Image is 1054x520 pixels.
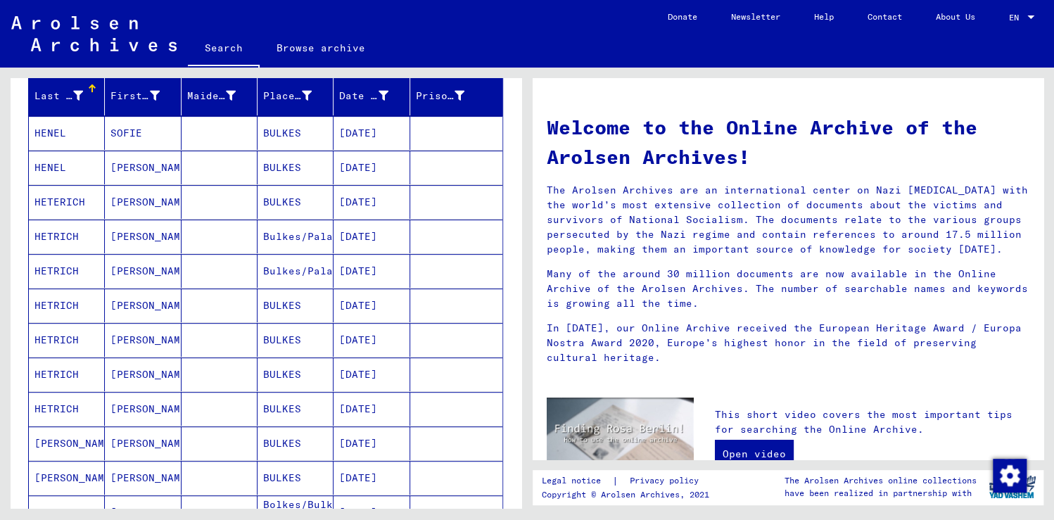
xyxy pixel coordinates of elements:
[105,254,181,288] mat-cell: [PERSON_NAME]
[541,488,715,501] p: Copyright © Arolsen Archives, 2021
[334,220,409,253] mat-cell: [DATE]
[1009,13,1024,23] span: EN
[34,89,83,103] div: Last Name
[105,357,181,391] mat-cell: [PERSON_NAME]
[334,76,409,115] mat-header-cell: Date of Birth
[105,220,181,253] mat-cell: [PERSON_NAME]
[105,323,181,357] mat-cell: [PERSON_NAME]
[187,84,257,107] div: Maiden Name
[784,487,976,500] p: have been realized in partnership with
[334,151,409,184] mat-cell: [DATE]
[260,31,382,65] a: Browse archive
[258,288,334,322] mat-cell: BULKES
[334,461,409,495] mat-cell: [DATE]
[29,220,105,253] mat-cell: HETRICH
[34,84,104,107] div: Last Name
[334,323,409,357] mat-cell: [DATE]
[541,474,715,488] div: |
[547,398,694,478] img: video.jpg
[547,113,1029,172] h1: Welcome to the Online Archive of the Arolsen Archives!
[29,323,105,357] mat-cell: HETRICH
[105,461,181,495] mat-cell: [PERSON_NAME]
[29,151,105,184] mat-cell: HENEL
[29,461,105,495] mat-cell: [PERSON_NAME]
[110,84,180,107] div: First Name
[29,116,105,150] mat-cell: HENEL
[547,321,1029,365] p: In [DATE], our Online Archive received the European Heritage Award / Europa Nostra Award 2020, Eu...
[784,474,976,487] p: The Arolsen Archives online collections
[182,76,258,115] mat-header-cell: Maiden Name
[29,392,105,426] mat-cell: HETRICH
[29,185,105,219] mat-cell: HETERICH
[547,183,1029,257] p: The Arolsen Archives are an international center on Nazi [MEDICAL_DATA] with the world’s most ext...
[105,151,181,184] mat-cell: [PERSON_NAME]
[334,392,409,426] mat-cell: [DATE]
[416,89,464,103] div: Prisoner #
[258,185,334,219] mat-cell: BULKES
[339,84,409,107] div: Date of Birth
[105,392,181,426] mat-cell: [PERSON_NAME]
[334,288,409,322] mat-cell: [DATE]
[263,89,312,103] div: Place of Birth
[334,116,409,150] mat-cell: [DATE]
[258,116,334,150] mat-cell: BULKES
[263,84,333,107] div: Place of Birth
[11,16,177,51] img: Arolsen_neg.svg
[715,440,794,468] a: Open video
[715,407,1029,437] p: This short video covers the most important tips for searching the Online Archive.
[187,89,236,103] div: Maiden Name
[334,254,409,288] mat-cell: [DATE]
[29,357,105,391] mat-cell: HETRICH
[334,185,409,219] mat-cell: [DATE]
[258,426,334,460] mat-cell: BULKES
[547,267,1029,311] p: Many of the around 30 million documents are now available in the Online Archive of the Arolsen Ar...
[258,151,334,184] mat-cell: BULKES
[339,89,388,103] div: Date of Birth
[258,220,334,253] mat-cell: Bulkes/Palanka
[258,254,334,288] mat-cell: Bulkes/Palanka
[29,254,105,288] mat-cell: HETRICH
[105,288,181,322] mat-cell: [PERSON_NAME]
[110,89,159,103] div: First Name
[258,76,334,115] mat-header-cell: Place of Birth
[986,469,1039,505] img: yv_logo.png
[105,76,181,115] mat-header-cell: First Name
[993,459,1027,493] img: Change consent
[541,474,611,488] a: Legal notice
[410,76,502,115] mat-header-cell: Prisoner #
[188,31,260,68] a: Search
[29,288,105,322] mat-cell: HETRICH
[105,426,181,460] mat-cell: [PERSON_NAME]
[258,357,334,391] mat-cell: BULKES
[416,84,485,107] div: Prisoner #
[29,76,105,115] mat-header-cell: Last Name
[258,461,334,495] mat-cell: BULKES
[618,474,715,488] a: Privacy policy
[29,426,105,460] mat-cell: [PERSON_NAME]
[258,392,334,426] mat-cell: BULKES
[105,185,181,219] mat-cell: [PERSON_NAME]
[258,323,334,357] mat-cell: BULKES
[334,426,409,460] mat-cell: [DATE]
[105,116,181,150] mat-cell: SOFIE
[334,357,409,391] mat-cell: [DATE]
